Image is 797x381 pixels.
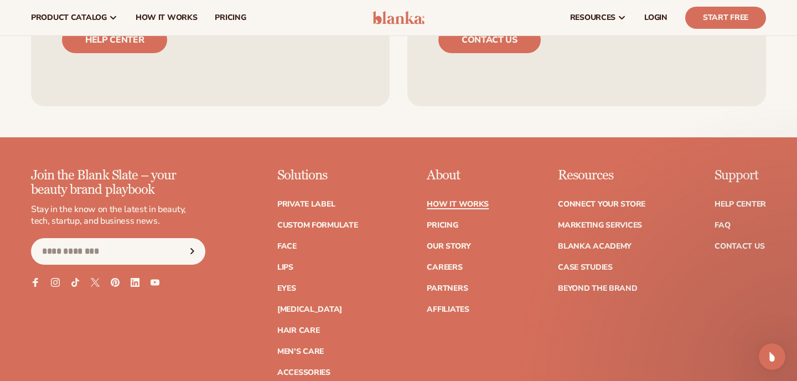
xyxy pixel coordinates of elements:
a: Careers [427,264,462,271]
a: Partners [427,285,468,292]
p: About [427,168,489,183]
p: Solutions [277,168,358,183]
a: Help Center [715,200,766,208]
span: LOGIN [644,13,667,22]
p: Resources [558,168,645,183]
a: Blanka Academy [558,243,632,250]
a: How It Works [427,200,489,208]
a: Private label [277,200,335,208]
a: Case Studies [558,264,613,271]
a: Custom formulate [277,222,358,229]
a: Contact Us [715,243,764,250]
a: Eyes [277,285,296,292]
a: Our Story [427,243,470,250]
img: logo [372,11,425,24]
p: Join the Blank Slate – your beauty brand playbook [31,168,205,198]
a: Lips [277,264,293,271]
span: How It Works [136,13,198,22]
a: Men's Care [277,348,324,356]
a: Accessories [277,369,330,377]
span: product catalog [31,13,107,22]
a: Pricing [427,222,458,229]
a: Marketing services [558,222,642,229]
p: Stay in the know on the latest in beauty, tech, startup, and business news. [31,204,205,227]
a: Contact us [438,27,541,53]
button: Subscribe [180,238,205,265]
a: Start Free [685,7,766,29]
a: Help center [62,27,167,53]
a: Beyond the brand [558,285,638,292]
p: Support [715,168,766,183]
a: FAQ [715,222,730,229]
span: pricing [215,13,246,22]
a: Face [277,243,297,250]
a: Connect your store [558,200,645,208]
a: [MEDICAL_DATA] [277,306,342,313]
iframe: Intercom live chat [759,343,785,370]
a: Hair Care [277,327,319,334]
a: Affiliates [427,306,469,313]
span: resources [570,13,615,22]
